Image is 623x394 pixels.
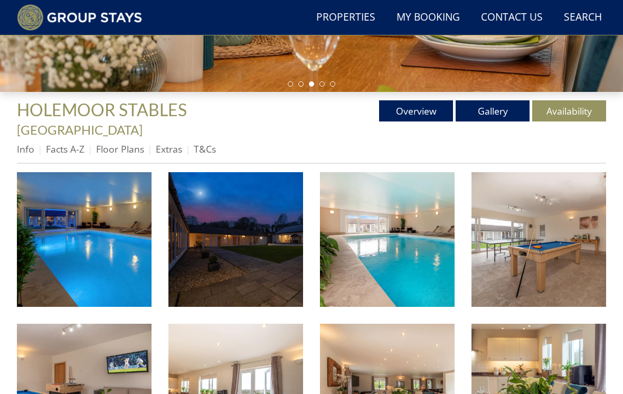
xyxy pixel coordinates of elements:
[17,172,152,307] img: Holemoor Stables - Luxury holiday house with pool, sleeps 18
[17,143,34,155] a: Info
[156,143,182,155] a: Extras
[17,99,187,120] span: HOLEMOOR STABLES
[17,104,194,137] span: -
[560,6,606,30] a: Search
[194,143,216,155] a: T&Cs
[320,172,455,307] img: Holemoor Stables - Exclusive use of the private indoor swimming pool
[17,4,142,31] img: Group Stays
[477,6,547,30] a: Contact Us
[17,99,190,120] a: HOLEMOOR STABLES
[532,100,606,121] a: Availability
[17,122,143,137] a: [GEOGRAPHIC_DATA]
[379,100,453,121] a: Overview
[168,172,303,307] img: Holemoor Stables - Large group accommodation in the South West with pool
[46,143,84,155] a: Facts A-Z
[96,143,144,155] a: Floor Plans
[312,6,380,30] a: Properties
[392,6,464,30] a: My Booking
[456,100,530,121] a: Gallery
[471,172,606,307] img: Holemoor Stables - The games room has a pool table, table tennis and table football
